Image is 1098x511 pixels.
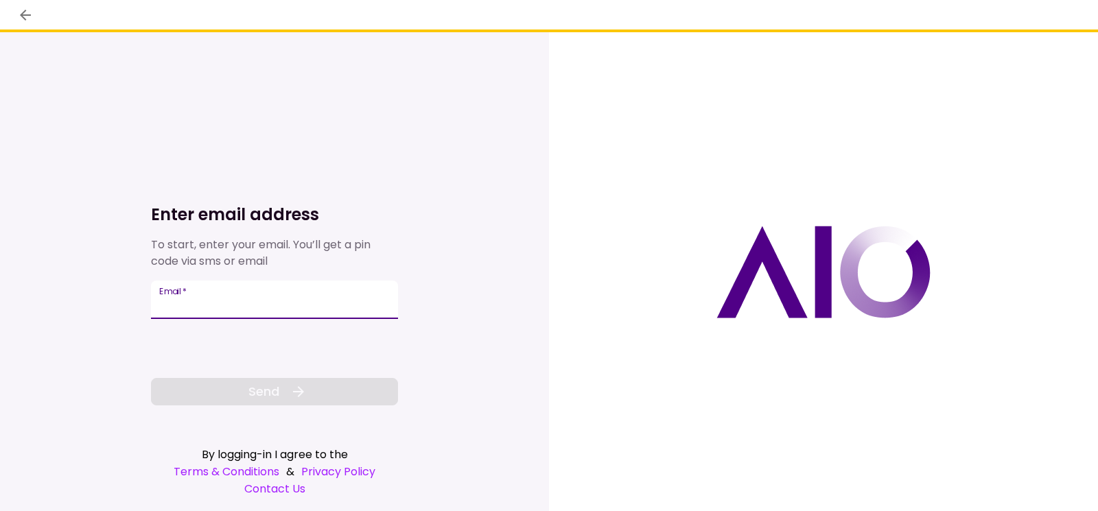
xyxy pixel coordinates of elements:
img: AIO logo [716,226,931,318]
div: By logging-in I agree to the [151,446,398,463]
button: Send [151,378,398,405]
span: Send [248,382,279,401]
a: Contact Us [151,480,398,497]
a: Privacy Policy [301,463,375,480]
label: Email [159,285,187,297]
button: back [14,3,37,27]
a: Terms & Conditions [174,463,279,480]
div: To start, enter your email. You’ll get a pin code via sms or email [151,237,398,270]
h1: Enter email address [151,204,398,226]
div: & [151,463,398,480]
